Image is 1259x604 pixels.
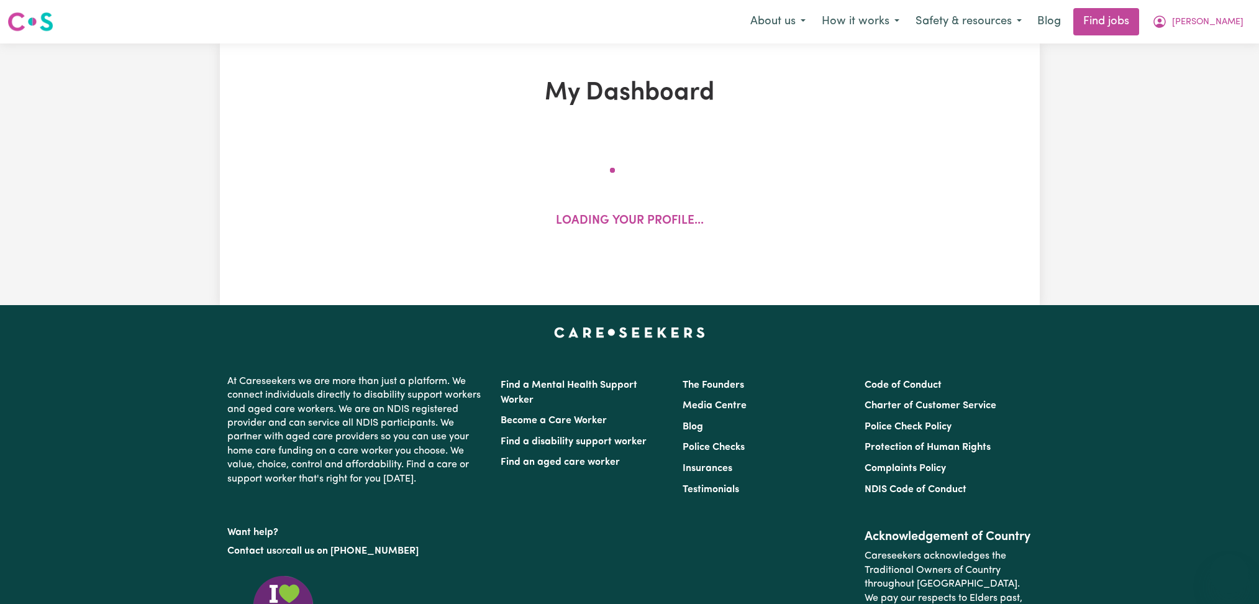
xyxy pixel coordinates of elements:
a: NDIS Code of Conduct [865,485,966,495]
h1: My Dashboard [364,78,896,108]
h2: Acknowledgement of Country [865,529,1032,544]
a: Police Checks [683,442,745,452]
a: Contact us [227,546,276,556]
a: The Founders [683,380,744,390]
a: Careseekers home page [554,327,705,337]
a: Protection of Human Rights [865,442,991,452]
a: Find a disability support worker [501,437,647,447]
a: Charter of Customer Service [865,401,996,411]
a: Complaints Policy [865,464,946,474]
span: [PERSON_NAME] [1172,16,1243,29]
a: Become a Care Worker [501,416,607,426]
a: Code of Conduct [865,380,942,390]
button: My Account [1144,9,1252,35]
a: call us on [PHONE_NUMBER] [286,546,419,556]
a: Police Check Policy [865,422,952,432]
a: Careseekers logo [7,7,53,36]
p: or [227,539,486,563]
button: About us [742,9,814,35]
a: Insurances [683,464,732,474]
button: Safety & resources [907,9,1030,35]
img: Careseekers logo [7,11,53,33]
a: Find a Mental Health Support Worker [501,380,637,405]
p: At Careseekers we are more than just a platform. We connect individuals directly to disability su... [227,370,486,491]
a: Find an aged care worker [501,457,620,467]
a: Find jobs [1073,8,1139,35]
a: Media Centre [683,401,747,411]
a: Blog [1030,8,1068,35]
p: Want help? [227,521,486,539]
button: How it works [814,9,907,35]
a: Testimonials [683,485,739,495]
p: Loading your profile... [556,213,704,231]
iframe: Button to launch messaging window [1209,554,1249,594]
a: Blog [683,422,703,432]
